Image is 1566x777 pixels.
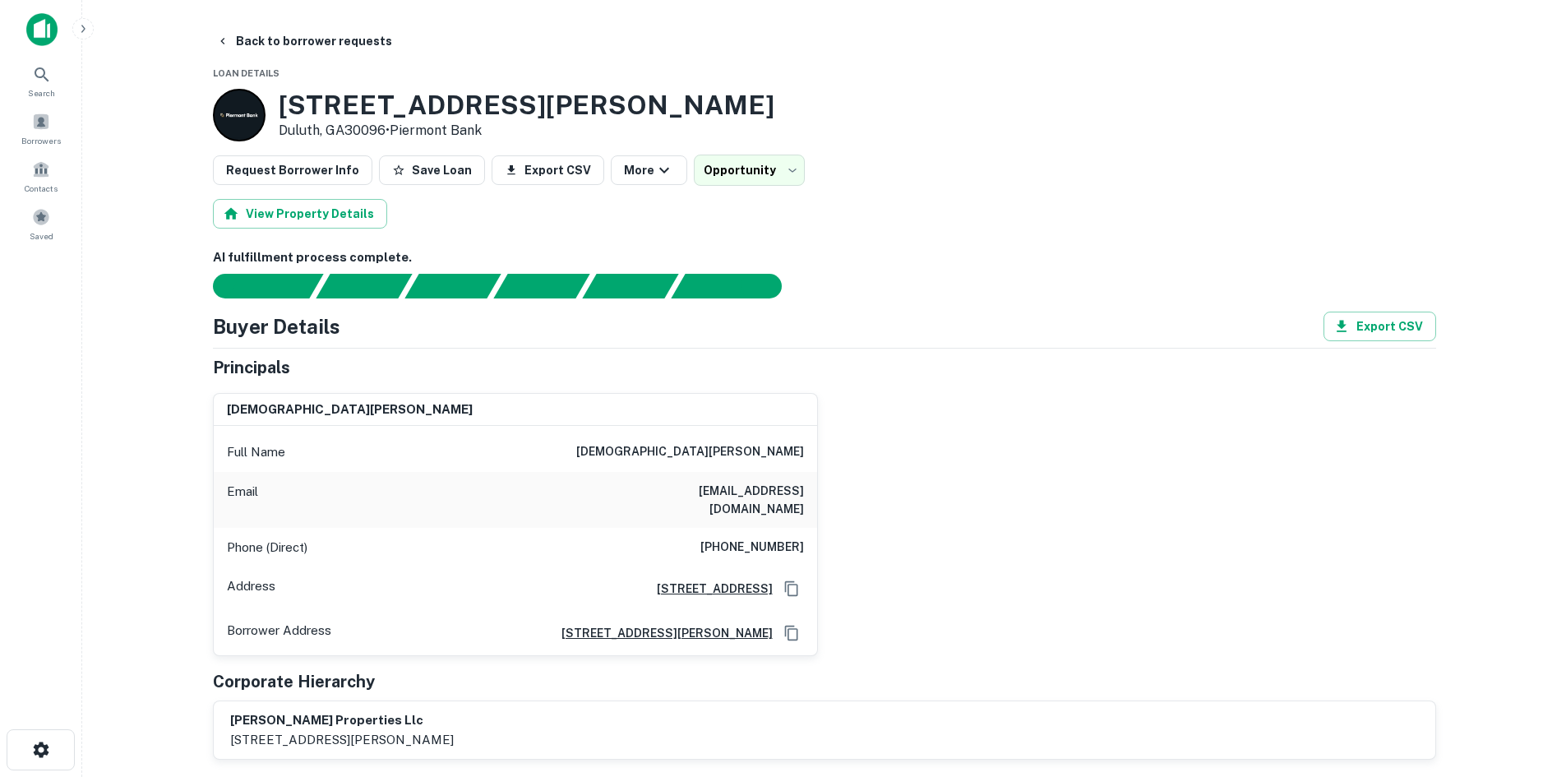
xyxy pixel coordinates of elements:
p: Phone (Direct) [227,538,307,557]
p: Duluth, GA30096 • [279,121,774,141]
button: Export CSV [1323,312,1436,341]
h6: [PERSON_NAME] properties llc [230,711,454,730]
div: Documents found, AI parsing details... [404,274,501,298]
a: [STREET_ADDRESS] [644,580,773,598]
h6: AI fulfillment process complete. [213,248,1436,267]
span: Saved [30,229,53,243]
p: Email [227,482,258,518]
div: Opportunity [694,155,805,186]
h6: [DEMOGRAPHIC_DATA][PERSON_NAME] [576,442,804,462]
button: Request Borrower Info [213,155,372,185]
button: Back to borrower requests [210,26,399,56]
button: Save Loan [379,155,485,185]
a: Search [5,58,77,103]
button: View Property Details [213,199,387,229]
a: [STREET_ADDRESS][PERSON_NAME] [548,624,773,642]
a: Piermont Bank [390,123,482,138]
button: More [611,155,687,185]
h6: [EMAIL_ADDRESS][DOMAIN_NAME] [607,482,804,518]
h3: [STREET_ADDRESS][PERSON_NAME] [279,90,774,121]
img: capitalize-icon.png [26,13,58,46]
span: Loan Details [213,68,279,78]
p: Address [227,576,275,601]
button: Export CSV [492,155,604,185]
h6: [PHONE_NUMBER] [700,538,804,557]
span: Search [28,86,55,99]
a: Saved [5,201,77,246]
div: Sending borrower request to AI... [193,274,316,298]
iframe: Chat Widget [1484,645,1566,724]
button: Copy Address [779,576,804,601]
h5: Corporate Hierarchy [213,669,375,694]
h4: Buyer Details [213,312,340,341]
p: Full Name [227,442,285,462]
p: [STREET_ADDRESS][PERSON_NAME] [230,730,454,750]
span: Borrowers [21,134,61,147]
h6: [DEMOGRAPHIC_DATA][PERSON_NAME] [227,400,473,419]
div: Principals found, still searching for contact information. This may take time... [582,274,678,298]
span: Contacts [25,182,58,195]
a: Contacts [5,154,77,198]
div: Your request is received and processing... [316,274,412,298]
p: Borrower Address [227,621,331,645]
div: Principals found, AI now looking for contact information... [493,274,589,298]
a: Borrowers [5,106,77,150]
h5: Principals [213,355,290,380]
div: AI fulfillment process complete. [672,274,801,298]
button: Copy Address [779,621,804,645]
